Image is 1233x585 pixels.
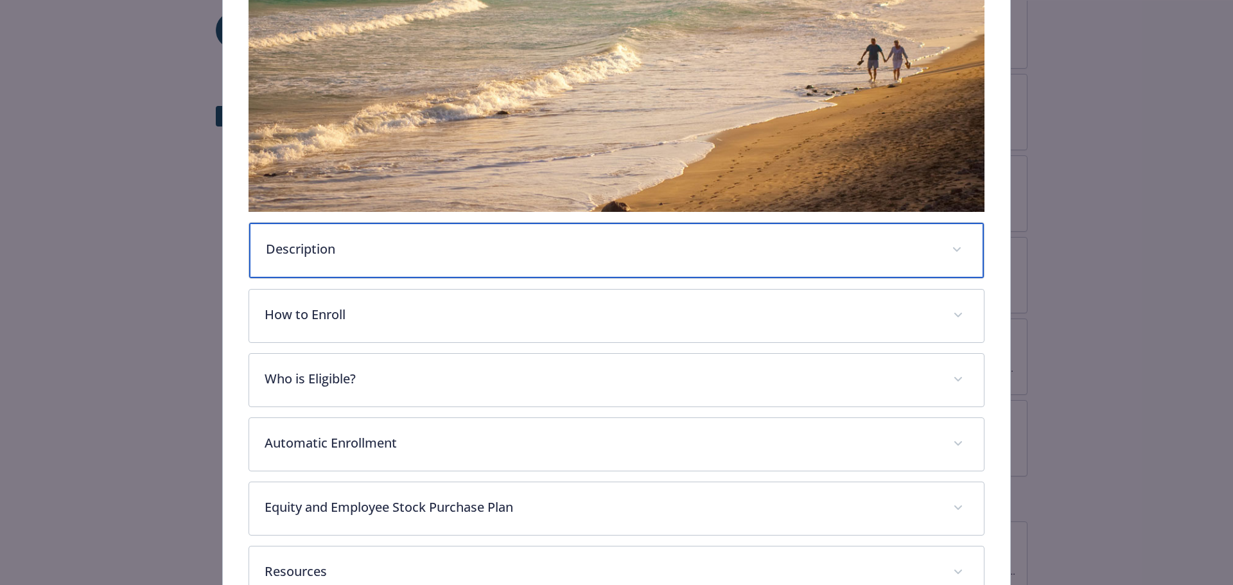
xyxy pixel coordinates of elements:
[249,223,984,278] div: Description
[249,418,984,471] div: Automatic Enrollment
[265,369,938,389] p: Who is Eligible?
[249,354,984,406] div: Who is Eligible?
[265,433,938,453] p: Automatic Enrollment
[266,240,937,259] p: Description
[265,562,938,581] p: Resources
[265,305,938,324] p: How to Enroll
[265,498,938,517] p: Equity and Employee Stock Purchase Plan
[249,482,984,535] div: Equity and Employee Stock Purchase Plan
[249,290,984,342] div: How to Enroll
